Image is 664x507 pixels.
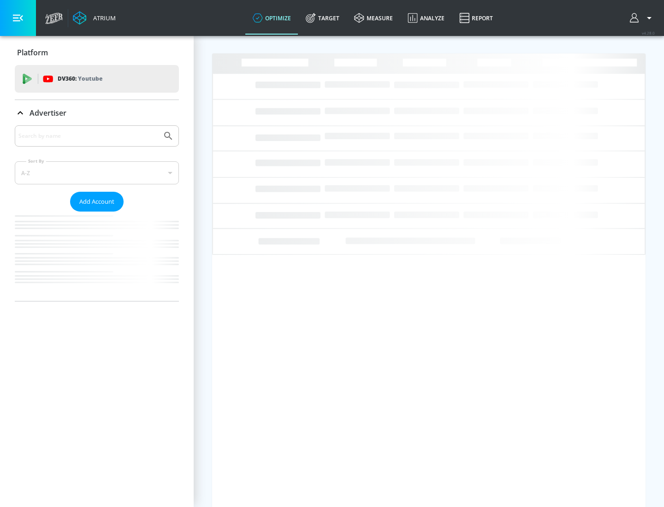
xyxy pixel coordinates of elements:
div: Atrium [89,14,116,22]
p: Advertiser [30,108,66,118]
p: Platform [17,47,48,58]
a: measure [347,1,400,35]
span: Add Account [79,196,114,207]
div: DV360: Youtube [15,65,179,93]
div: Advertiser [15,100,179,126]
input: Search by name [18,130,158,142]
div: Platform [15,40,179,65]
div: A-Z [15,161,179,184]
p: Youtube [78,74,102,83]
span: v 4.28.0 [642,30,655,35]
p: DV360: [58,74,102,84]
nav: list of Advertiser [15,212,179,301]
button: Add Account [70,192,124,212]
a: Analyze [400,1,452,35]
a: Report [452,1,500,35]
label: Sort By [26,158,46,164]
a: Target [298,1,347,35]
a: optimize [245,1,298,35]
a: Atrium [73,11,116,25]
div: Advertiser [15,125,179,301]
